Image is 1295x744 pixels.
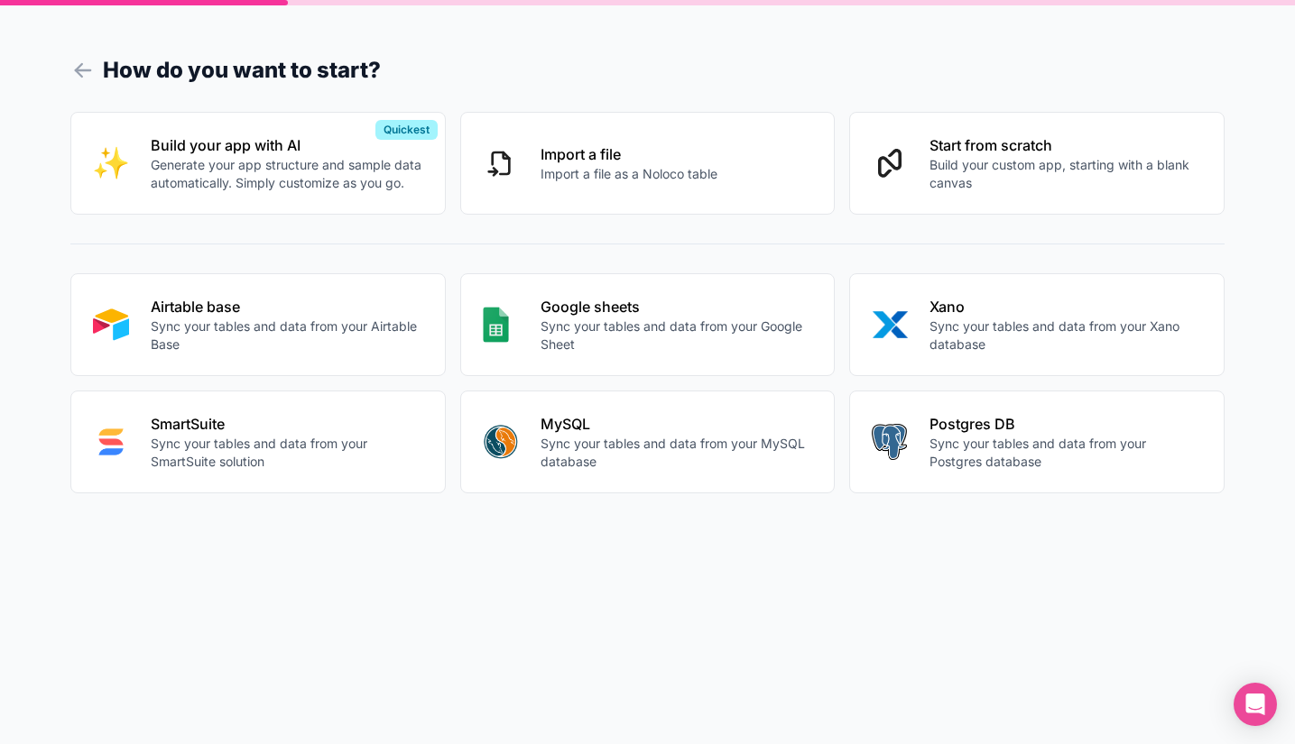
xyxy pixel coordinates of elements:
[541,317,813,354] p: Sync your tables and data from your Google Sheet
[151,134,423,156] p: Build your app with AI
[849,112,1225,215] button: Start from scratchBuild your custom app, starting with a blank canvas
[930,435,1202,471] p: Sync your tables and data from your Postgres database
[93,145,129,181] img: INTERNAL_WITH_AI
[849,273,1225,376] button: XANOXanoSync your tables and data from your Xano database
[70,112,446,215] button: INTERNAL_WITH_AIBuild your app with AIGenerate your app structure and sample data automatically. ...
[375,120,438,140] div: Quickest
[70,273,446,376] button: AIRTABLEAirtable baseSync your tables and data from your Airtable Base
[872,424,907,460] img: POSTGRES
[930,317,1202,354] p: Sync your tables and data from your Xano database
[151,413,423,435] p: SmartSuite
[151,435,423,471] p: Sync your tables and data from your SmartSuite solution
[930,413,1202,435] p: Postgres DB
[930,296,1202,317] p: Xano
[930,134,1202,156] p: Start from scratch
[70,54,1225,87] h1: How do you want to start?
[460,112,836,215] button: Import a fileImport a file as a Noloco table
[1234,683,1277,726] div: Open Intercom Messenger
[70,390,446,493] button: SMART_SUITESmartSuiteSync your tables and data from your SmartSuite solution
[151,296,423,317] p: Airtable base
[93,424,129,460] img: SMART_SUITE
[541,435,813,471] p: Sync your tables and data from your MySQL database
[460,273,836,376] button: GOOGLE_SHEETSGoogle sheetsSync your tables and data from your Google Sheet
[93,307,129,343] img: AIRTABLE
[460,390,836,493] button: MYSQLMySQLSync your tables and data from your MySQL database
[151,317,423,354] p: Sync your tables and data from your Airtable Base
[872,307,908,343] img: XANO
[151,156,423,192] p: Generate your app structure and sample data automatically. Simply customize as you go.
[541,413,813,435] p: MySQL
[483,307,509,343] img: GOOGLE_SHEETS
[541,143,717,165] p: Import a file
[930,156,1202,192] p: Build your custom app, starting with a blank canvas
[541,296,813,317] p: Google sheets
[849,390,1225,493] button: POSTGRESPostgres DBSync your tables and data from your Postgres database
[483,424,519,460] img: MYSQL
[541,165,717,183] p: Import a file as a Noloco table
